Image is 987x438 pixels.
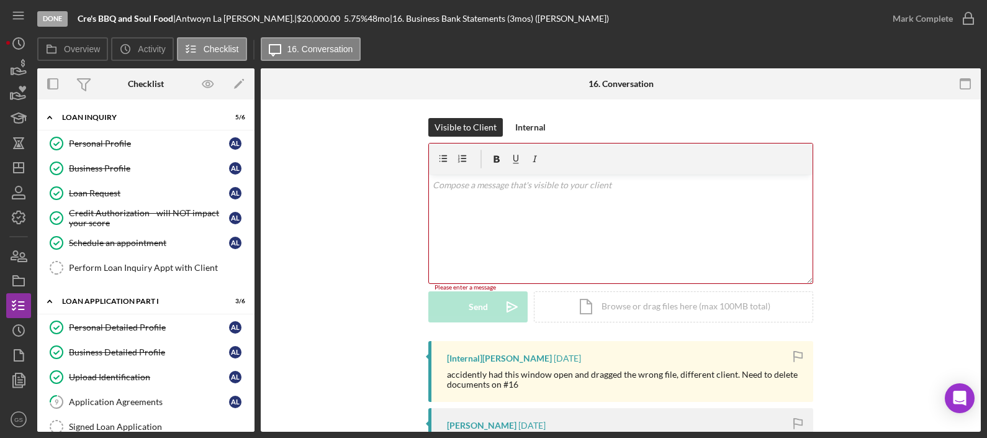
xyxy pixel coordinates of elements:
[390,14,609,24] div: | 16. Business Bank Statements (3mos) ([PERSON_NAME])
[69,372,229,382] div: Upload Identification
[43,340,248,365] a: Business Detailed ProfileAL
[43,255,248,280] a: Perform Loan Inquiry Appt with Client
[69,139,229,148] div: Personal Profile
[344,14,367,24] div: 5.75 %
[55,398,59,406] tspan: 9
[261,37,361,61] button: 16. Conversation
[78,13,173,24] b: Cre's BBQ and Soul Food
[43,156,248,181] a: Business ProfileAL
[297,14,344,24] div: $20,000.00
[69,208,229,228] div: Credit Authorization - will NOT impact your score
[287,44,353,54] label: 16. Conversation
[64,44,100,54] label: Overview
[428,118,503,137] button: Visible to Client
[223,114,245,121] div: 5 / 6
[229,396,241,408] div: A L
[69,163,229,173] div: Business Profile
[43,365,248,390] a: Upload IdentificationAL
[78,14,176,24] div: |
[229,187,241,199] div: A L
[428,291,528,322] button: Send
[229,346,241,358] div: A L
[229,212,241,224] div: A L
[37,37,108,61] button: Overview
[515,118,546,137] div: Internal
[43,131,248,156] a: Personal ProfileAL
[128,79,164,89] div: Checklist
[893,6,953,31] div: Mark Complete
[37,11,68,27] div: Done
[69,322,229,332] div: Personal Detailed Profile
[43,315,248,340] a: Personal Detailed ProfileAL
[69,263,248,273] div: Perform Loan Inquiry Appt with Client
[43,181,248,206] a: Loan RequestAL
[43,206,248,230] a: Credit Authorization - will NOT impact your scoreAL
[229,321,241,334] div: A L
[518,421,546,431] time: 2025-08-29 21:09
[43,230,248,255] a: Schedule an appointmentAL
[62,114,214,121] div: Loan Inquiry
[111,37,173,61] button: Activity
[229,137,241,150] div: A L
[69,397,229,407] div: Application Agreements
[69,422,248,432] div: Signed Loan Application
[509,118,552,137] button: Internal
[229,162,241,175] div: A L
[428,284,813,291] div: Please enter a message
[229,371,241,383] div: A L
[69,188,229,198] div: Loan Request
[223,298,245,305] div: 3 / 6
[554,354,581,363] time: 2025-08-29 21:24
[945,383,975,413] div: Open Intercom Messenger
[69,347,229,357] div: Business Detailed Profile
[14,416,23,423] text: GS
[204,44,239,54] label: Checklist
[138,44,165,54] label: Activity
[588,79,654,89] div: 16. Conversation
[469,291,488,322] div: Send
[62,298,214,305] div: Loan Application Part I
[435,118,497,137] div: Visible to Client
[69,238,229,248] div: Schedule an appointment
[229,237,241,249] div: A L
[43,390,248,414] a: 9Application AgreementsAL
[880,6,981,31] button: Mark Complete
[177,37,247,61] button: Checklist
[447,354,552,363] div: [Internal] [PERSON_NAME]
[447,370,801,390] div: accidently had this window open and dragged the wrong file, different client. Need to delete docu...
[6,407,31,432] button: GS
[176,14,297,24] div: Antwoyn La [PERSON_NAME]. |
[367,14,390,24] div: 48 mo
[447,421,516,431] div: [PERSON_NAME]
